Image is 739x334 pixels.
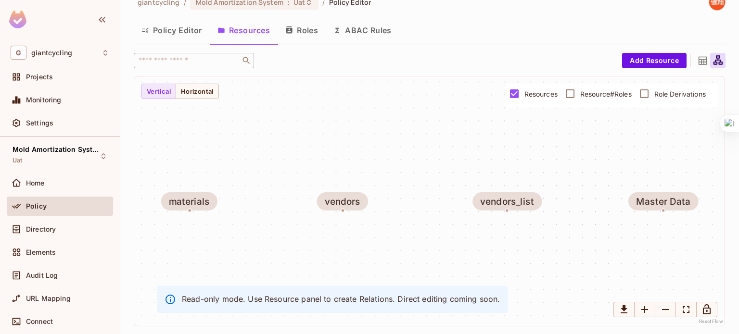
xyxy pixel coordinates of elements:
button: Download graph as image [613,302,635,317]
span: Elements [26,248,56,256]
button: Roles [278,18,326,42]
span: Resources [524,89,558,99]
a: React Flow attribution [699,319,723,324]
span: Settings [26,119,53,127]
span: Policy [26,202,47,210]
button: Add Resource [622,53,687,68]
span: URL Mapping [26,295,71,302]
button: Lock Graph [696,302,717,317]
span: vendors [317,192,368,210]
span: materials [161,192,218,210]
button: Zoom Out [655,302,676,317]
p: Read-only mode. Use Resource panel to create Relations. Direct editing coming soon. [182,294,500,304]
img: SReyMgAAAABJRU5ErkJggg== [9,11,26,28]
button: Horizontal [176,84,219,99]
div: Small button group [613,302,717,317]
div: Small button group [141,84,219,99]
span: Connect [26,318,53,325]
span: Audit Log [26,272,58,279]
div: vendors_list [480,196,534,207]
span: Master_Data [628,192,698,210]
span: Home [26,179,45,187]
div: vendors [325,196,360,207]
span: Monitoring [26,96,62,104]
span: Role Derivations [654,89,706,99]
button: Resources [210,18,278,42]
span: vendors_list [472,192,542,210]
button: Policy Editor [134,18,210,42]
button: ABAC Rules [326,18,399,42]
span: Resource#Roles [580,89,632,99]
span: Workspace: giantcycling [31,49,72,57]
button: Fit View [675,302,697,317]
span: Projects [26,73,53,81]
span: Uat [13,157,22,164]
span: G [11,46,26,60]
button: Vertical [141,84,176,99]
span: Mold Amortization System [13,146,99,153]
div: Master Data [636,196,690,207]
div: materials [169,196,210,207]
button: Zoom In [634,302,655,317]
span: Directory [26,225,56,233]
